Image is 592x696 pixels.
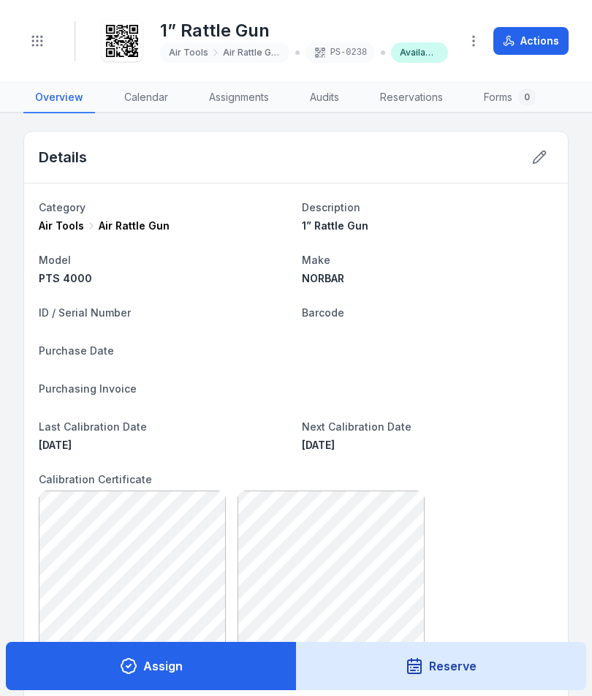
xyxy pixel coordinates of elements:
[39,254,71,266] span: Model
[302,439,335,451] time: 15/3/2026, 12:00:00 am
[472,83,547,113] a: Forms0
[302,306,344,319] span: Barcode
[39,420,147,433] span: Last Calibration Date
[39,344,114,357] span: Purchase Date
[223,47,281,58] span: Air Rattle Gun
[302,420,411,433] span: Next Calibration Date
[39,439,72,451] span: [DATE]
[39,439,72,451] time: 15/9/2025, 12:00:00 am
[39,147,87,167] h2: Details
[368,83,455,113] a: Reservations
[302,254,330,266] span: Make
[302,219,368,232] span: 1” Rattle Gun
[39,306,131,319] span: ID / Serial Number
[306,42,376,63] div: PS-0238
[197,83,281,113] a: Assignments
[6,642,297,690] button: Assign
[493,27,569,55] button: Actions
[298,83,351,113] a: Audits
[23,27,51,55] button: Toggle navigation
[302,272,344,284] span: NORBAR
[113,83,180,113] a: Calendar
[39,272,92,284] span: PTS 4000
[99,219,170,233] span: Air Rattle Gun
[160,19,448,42] h1: 1” Rattle Gun
[302,201,360,213] span: Description
[518,88,536,106] div: 0
[39,382,137,395] span: Purchasing Invoice
[296,642,587,690] button: Reserve
[391,42,448,63] div: Available
[23,83,95,113] a: Overview
[39,219,84,233] span: Air Tools
[169,47,208,58] span: Air Tools
[39,473,152,485] span: Calibration Certificate
[39,201,86,213] span: Category
[302,439,335,451] span: [DATE]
